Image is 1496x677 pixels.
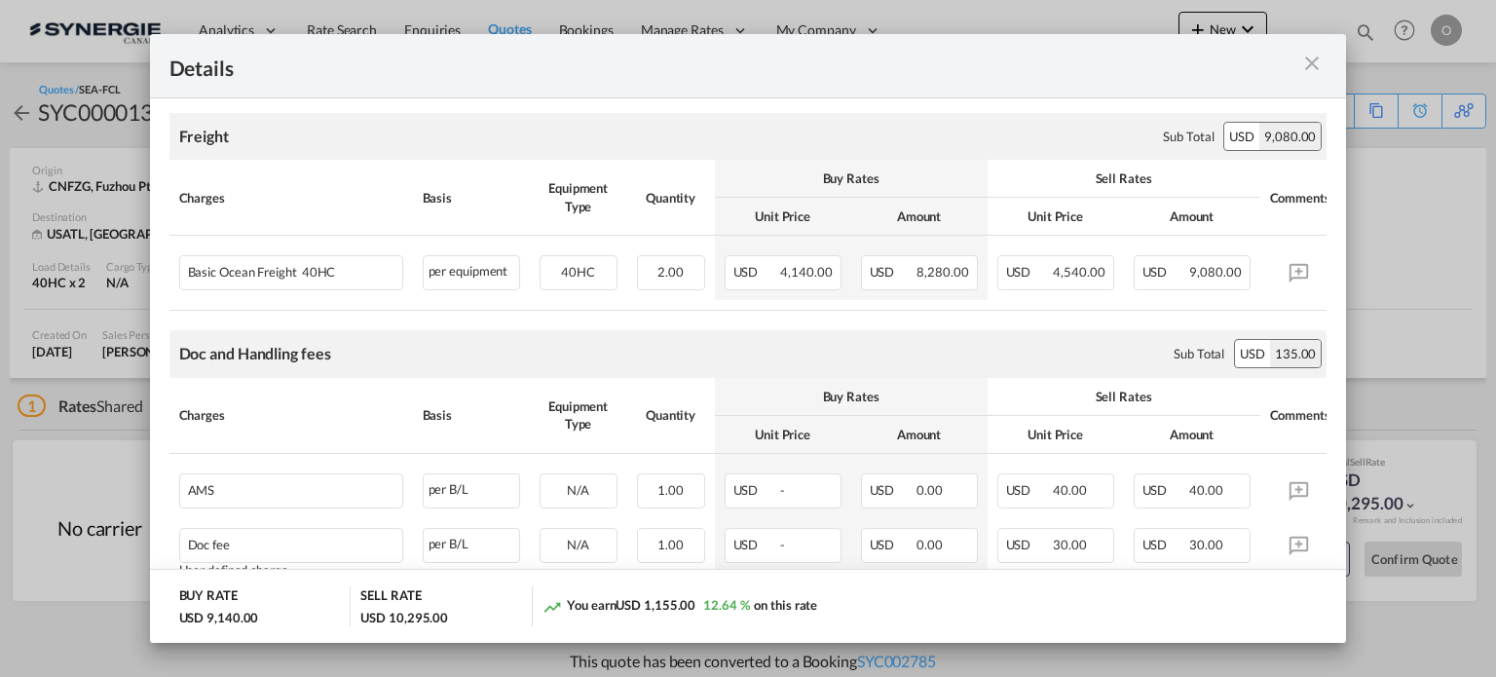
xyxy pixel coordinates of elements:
[360,609,448,626] div: USD 10,295.00
[616,597,695,613] span: USD 1,155.00
[870,537,915,552] span: USD
[542,596,817,617] div: You earn on this rate
[188,474,343,498] div: AMS
[1189,482,1223,498] span: 40.00
[715,198,851,236] th: Unit Price
[1189,264,1241,280] span: 9,080.00
[733,264,778,280] span: USD
[1260,160,1338,236] th: Comments
[542,597,562,617] md-icon: icon-trending-up
[1053,482,1087,498] span: 40.00
[715,416,851,454] th: Unit Price
[360,586,421,609] div: SELL RATE
[1006,482,1051,498] span: USD
[179,586,238,609] div: BUY RATE
[423,406,520,424] div: Basis
[1006,537,1051,552] span: USD
[423,255,520,290] div: per equipment
[870,264,915,280] span: USD
[703,597,749,613] span: 12.64 %
[1142,482,1187,498] span: USD
[1270,340,1321,367] div: 135.00
[1053,264,1104,280] span: 4,540.00
[567,537,589,552] span: N/A
[657,482,684,498] span: 1.00
[657,537,684,552] span: 1.00
[1006,264,1051,280] span: USD
[988,198,1124,236] th: Unit Price
[423,473,520,508] div: per B/L
[297,265,336,280] span: 40HC
[997,169,1251,187] div: Sell Rates
[188,256,343,280] div: Basic Ocean Freight
[1224,123,1259,150] div: USD
[423,528,520,563] div: per B/L
[179,406,403,424] div: Charges
[1300,52,1324,75] md-icon: icon-close m-3 fg-AAA8AD cursor
[188,529,343,552] div: Doc fee
[1124,416,1260,454] th: Amount
[733,537,778,552] span: USD
[637,406,705,424] div: Quantity
[657,264,684,280] span: 2.00
[540,397,617,433] div: Equipment Type
[916,537,943,552] span: 0.00
[1260,378,1338,454] th: Comments
[780,264,832,280] span: 4,140.00
[1053,537,1087,552] span: 30.00
[780,537,785,552] span: -
[169,54,1212,78] div: Details
[988,416,1124,454] th: Unit Price
[870,482,915,498] span: USD
[1142,537,1187,552] span: USD
[851,198,988,236] th: Amount
[179,563,403,578] div: User defined charge
[1174,345,1224,362] div: Sub Total
[561,264,595,280] span: 40HC
[1259,123,1321,150] div: 9,080.00
[179,126,229,147] div: Freight
[725,169,978,187] div: Buy Rates
[916,264,968,280] span: 8,280.00
[150,34,1347,644] md-dialog: Port of Loading ...
[916,482,943,498] span: 0.00
[1163,128,1214,145] div: Sub Total
[725,388,978,405] div: Buy Rates
[851,416,988,454] th: Amount
[1142,264,1187,280] span: USD
[179,189,403,207] div: Charges
[1189,537,1223,552] span: 30.00
[780,482,785,498] span: -
[733,482,778,498] span: USD
[997,388,1251,405] div: Sell Rates
[179,343,331,364] div: Doc and Handling fees
[567,482,589,498] span: N/A
[1235,340,1270,367] div: USD
[1124,198,1260,236] th: Amount
[179,609,259,626] div: USD 9,140.00
[637,189,705,207] div: Quantity
[540,179,617,214] div: Equipment Type
[423,189,520,207] div: Basis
